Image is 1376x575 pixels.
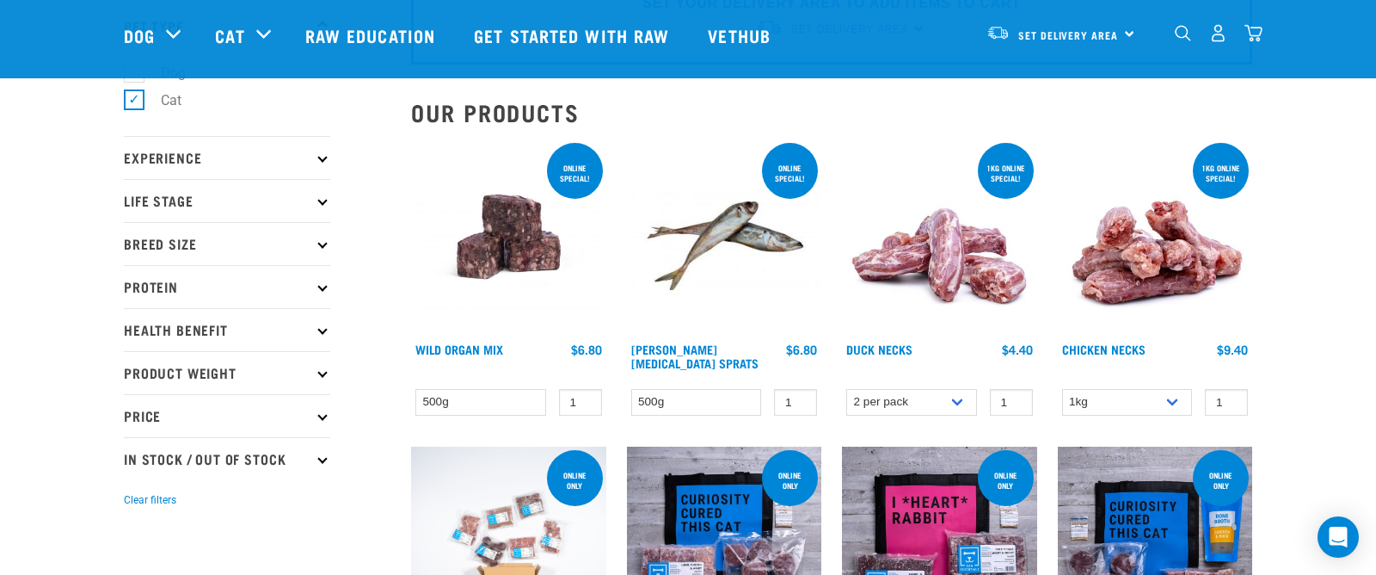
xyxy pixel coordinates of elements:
div: ONLINE SPECIAL! [547,155,603,191]
a: Raw Education [288,1,457,70]
a: Duck Necks [846,346,912,352]
div: 1kg online special! [1193,155,1249,191]
a: Chicken Necks [1062,346,1146,352]
a: Wild Organ Mix [415,346,503,352]
input: 1 [774,389,817,416]
a: Vethub [691,1,792,70]
input: 1 [1205,389,1248,416]
div: $4.40 [1002,343,1033,356]
p: Health Benefit [124,308,330,351]
h2: Our Products [411,99,1252,126]
div: online only [978,462,1034,498]
div: Open Intercom Messenger [1318,516,1359,558]
p: Breed Size [124,222,330,265]
img: Jack Mackarel Sparts Raw Fish For Dogs [627,139,822,335]
button: Clear filters [124,492,176,508]
img: user.png [1209,24,1227,42]
img: van-moving.png [986,25,1010,40]
div: 1kg online special! [978,155,1034,191]
p: Price [124,394,330,437]
p: Protein [124,265,330,308]
a: [PERSON_NAME][MEDICAL_DATA] Sprats [631,346,759,366]
p: Experience [124,136,330,179]
label: Cat [133,90,188,111]
p: Product Weight [124,351,330,394]
div: $6.80 [786,343,817,356]
div: $9.40 [1217,343,1248,356]
a: Dog [124,22,155,48]
input: 1 [990,389,1033,416]
img: home-icon-1@2x.png [1175,25,1191,41]
div: online only [1193,462,1249,498]
span: Set Delivery Area [1018,32,1118,38]
div: $6.80 [571,343,602,356]
img: Pile Of Chicken Necks For Pets [1058,139,1253,335]
p: In Stock / Out Of Stock [124,437,330,480]
img: Pile Of Duck Necks For Pets [842,139,1037,335]
label: Dog [133,62,193,83]
p: Life Stage [124,179,330,222]
div: ONLINE ONLY [547,462,603,498]
div: online only [762,462,818,498]
div: ONLINE SPECIAL! [762,155,818,191]
img: home-icon@2x.png [1244,24,1262,42]
a: Get started with Raw [457,1,691,70]
a: Cat [215,22,244,48]
img: Wild Organ Mix [411,139,606,335]
input: 1 [559,389,602,416]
